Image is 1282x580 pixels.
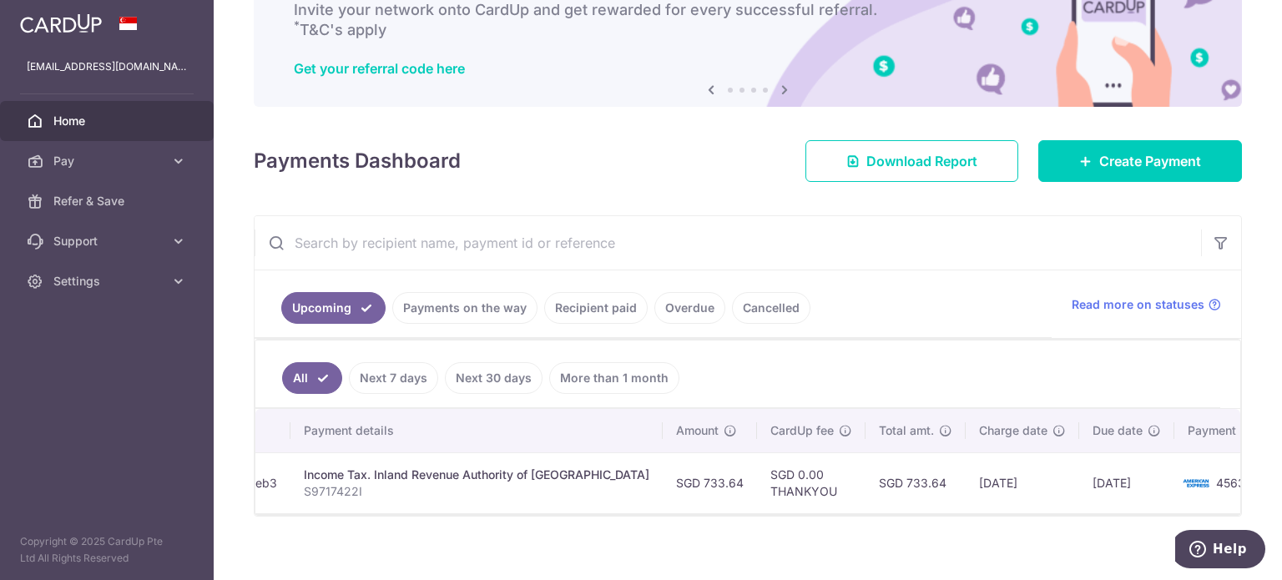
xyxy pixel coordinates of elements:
h4: Payments Dashboard [254,146,461,176]
a: Next 7 days [349,362,438,394]
span: Read more on statuses [1072,296,1204,313]
a: Create Payment [1038,140,1242,182]
th: Payment details [290,409,663,452]
p: S9717422I [304,483,649,500]
span: CardUp fee [770,422,834,439]
a: Recipient paid [544,292,648,324]
a: Cancelled [732,292,810,324]
td: SGD 0.00 THANKYOU [757,452,866,513]
a: Upcoming [281,292,386,324]
td: [DATE] [1079,452,1174,513]
span: Pay [53,153,164,169]
a: All [282,362,342,394]
span: Due date [1093,422,1143,439]
iframe: Opens a widget where you can find more information [1175,530,1265,572]
span: Support [53,233,164,250]
a: Payments on the way [392,292,538,324]
td: SGD 733.64 [663,452,757,513]
p: [EMAIL_ADDRESS][DOMAIN_NAME] [27,58,187,75]
span: Download Report [866,151,977,171]
img: Bank Card [1179,473,1213,493]
a: Download Report [805,140,1018,182]
td: SGD 733.64 [866,452,966,513]
td: [DATE] [966,452,1079,513]
a: Next 30 days [445,362,543,394]
a: Read more on statuses [1072,296,1221,313]
a: Get your referral code here [294,60,465,77]
a: More than 1 month [549,362,679,394]
a: Overdue [654,292,725,324]
span: Create Payment [1099,151,1201,171]
span: Total amt. [879,422,934,439]
span: Home [53,113,164,129]
span: Refer & Save [53,193,164,209]
img: CardUp [20,13,102,33]
div: Income Tax. Inland Revenue Authority of [GEOGRAPHIC_DATA] [304,467,649,483]
span: Charge date [979,422,1047,439]
input: Search by recipient name, payment id or reference [255,216,1201,270]
span: Settings [53,273,164,290]
span: 4563 [1216,476,1245,490]
span: Amount [676,422,719,439]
